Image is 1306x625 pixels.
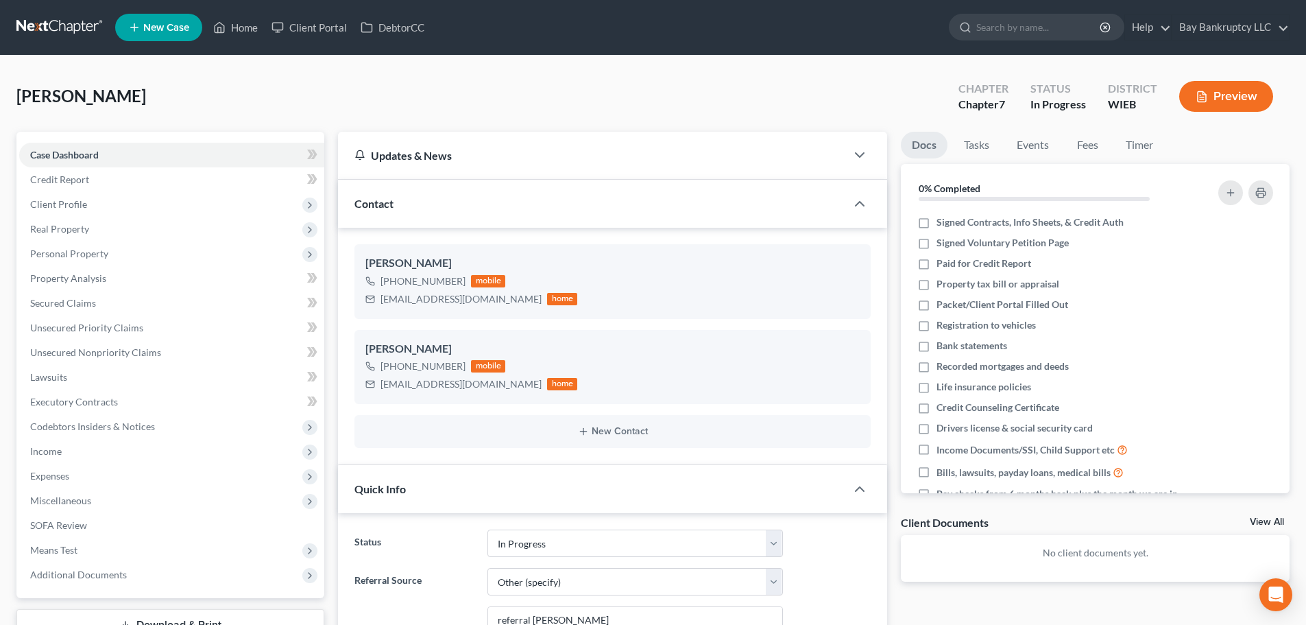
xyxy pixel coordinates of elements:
[19,390,324,414] a: Executory Contracts
[354,197,394,210] span: Contact
[16,86,146,106] span: [PERSON_NAME]
[19,316,324,340] a: Unsecured Priority Claims
[365,341,860,357] div: [PERSON_NAME]
[1065,132,1109,158] a: Fees
[30,445,62,457] span: Income
[380,377,542,391] div: [EMAIL_ADDRESS][DOMAIN_NAME]
[936,380,1031,394] span: Life insurance policies
[348,530,480,557] label: Status
[976,14,1102,40] input: Search by name...
[365,426,860,437] button: New Contact
[936,466,1111,480] span: Bills, lawsuits, payday loans, medical bills
[471,275,505,287] div: mobile
[19,291,324,316] a: Secured Claims
[265,15,354,40] a: Client Portal
[936,277,1059,291] span: Property tax bill or appraisal
[30,198,87,210] span: Client Profile
[354,482,406,495] span: Quick Info
[30,322,143,333] span: Unsecured Priority Claims
[30,223,89,235] span: Real Property
[30,174,89,185] span: Credit Report
[1108,97,1157,113] div: WIEB
[19,365,324,390] a: Lawsuits
[936,487,1178,501] span: Pay checks from 6 months back plus the month we are in
[936,236,1069,250] span: Signed Voluntary Petition Page
[936,443,1115,457] span: Income Documents/SSI, Child Support etc
[1030,97,1086,113] div: In Progress
[30,297,96,309] span: Secured Claims
[30,470,69,482] span: Expenses
[30,371,67,383] span: Lawsuits
[19,167,324,192] a: Credit Report
[30,495,91,506] span: Miscellaneous
[354,148,830,163] div: Updates & News
[901,515,989,530] div: Client Documents
[936,401,1059,414] span: Credit Counseling Certificate
[30,544,77,556] span: Means Test
[912,546,1279,560] p: No client documents yet.
[936,359,1069,373] span: Recorded mortgages and deeds
[1006,132,1060,158] a: Events
[999,97,1005,110] span: 7
[19,513,324,538] a: SOFA Review
[936,421,1093,435] span: Drivers license & social security card
[206,15,265,40] a: Home
[936,318,1036,332] span: Registration to vehicles
[19,340,324,365] a: Unsecured Nonpriority Claims
[919,182,980,194] strong: 0% Completed
[1250,517,1284,527] a: View All
[958,81,1008,97] div: Chapter
[30,396,118,408] span: Executory Contracts
[380,292,542,306] div: [EMAIL_ADDRESS][DOMAIN_NAME]
[1115,132,1164,158] a: Timer
[19,266,324,291] a: Property Analysis
[547,378,577,390] div: home
[547,293,577,305] div: home
[19,143,324,167] a: Case Dashboard
[30,421,155,432] span: Codebtors Insiders & Notices
[936,257,1031,270] span: Paid for Credit Report
[471,360,505,373] div: mobile
[30,519,87,531] span: SOFA Review
[30,346,161,358] span: Unsecured Nonpriority Claims
[936,215,1124,229] span: Signed Contracts, Info Sheets, & Credit Auth
[1030,81,1086,97] div: Status
[1259,578,1292,611] div: Open Intercom Messenger
[1179,81,1273,112] button: Preview
[380,274,465,288] div: [PHONE_NUMBER]
[30,569,127,580] span: Additional Documents
[30,149,99,161] span: Case Dashboard
[1172,15,1289,40] a: Bay Bankruptcy LLC
[30,272,106,284] span: Property Analysis
[1125,15,1171,40] a: Help
[143,23,189,33] span: New Case
[936,298,1068,311] span: Packet/Client Portal Filled Out
[936,339,1007,353] span: Bank statements
[958,97,1008,113] div: Chapter
[354,15,431,40] a: DebtorCC
[365,255,860,272] div: [PERSON_NAME]
[901,132,947,158] a: Docs
[953,132,1000,158] a: Tasks
[30,248,108,259] span: Personal Property
[1108,81,1157,97] div: District
[380,359,465,373] div: [PHONE_NUMBER]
